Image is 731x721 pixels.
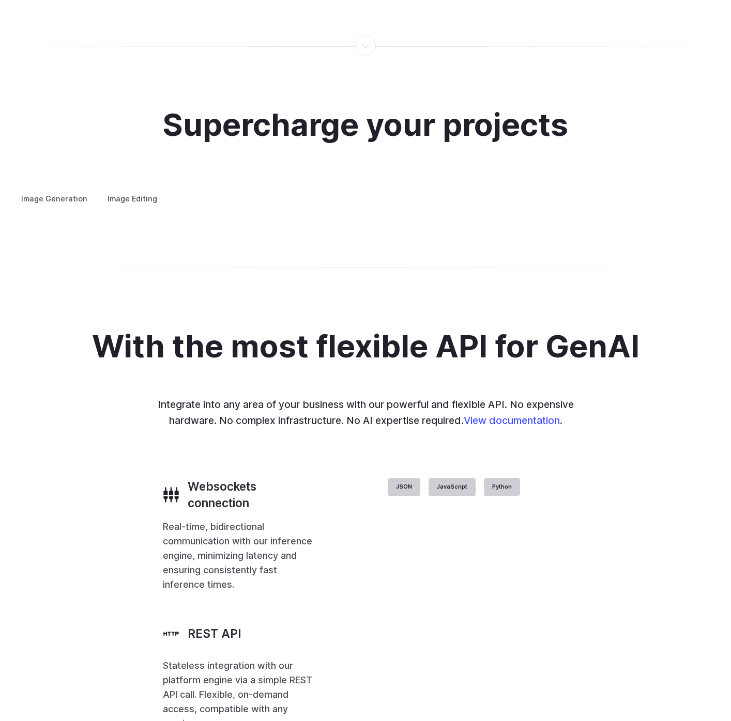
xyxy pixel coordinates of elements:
label: Image Generation [12,190,96,208]
label: Image Editing [99,190,166,208]
a: View documentation [464,414,560,427]
h2: Supercharge your projects [163,108,568,143]
label: Python [484,478,520,496]
p: Real-time, bidirectional communication with our inference engine, minimizing latency and ensuring... [163,520,315,592]
h2: With the most flexible API for GenAI [92,330,639,364]
label: JSON [388,478,420,496]
label: JavaScript [429,478,476,496]
h3: Websockets connection [188,478,315,511]
p: Integrate into any area of your business with our powerful and flexible API. No expensive hardwar... [150,397,581,428]
h3: REST API [188,625,241,642]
